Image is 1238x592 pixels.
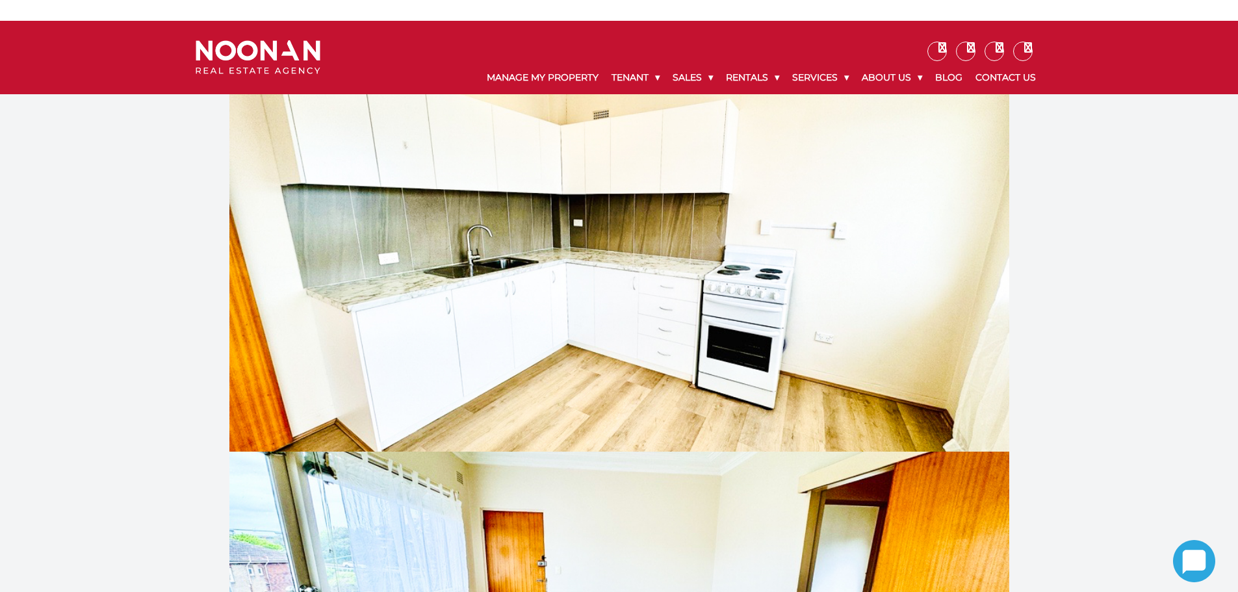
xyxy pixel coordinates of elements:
[719,61,786,94] a: Rentals
[929,61,969,94] a: Blog
[855,61,929,94] a: About Us
[196,40,320,75] img: Noonan Real Estate Agency
[605,61,666,94] a: Tenant
[666,61,719,94] a: Sales
[480,61,605,94] a: Manage My Property
[786,61,855,94] a: Services
[969,61,1042,94] a: Contact Us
